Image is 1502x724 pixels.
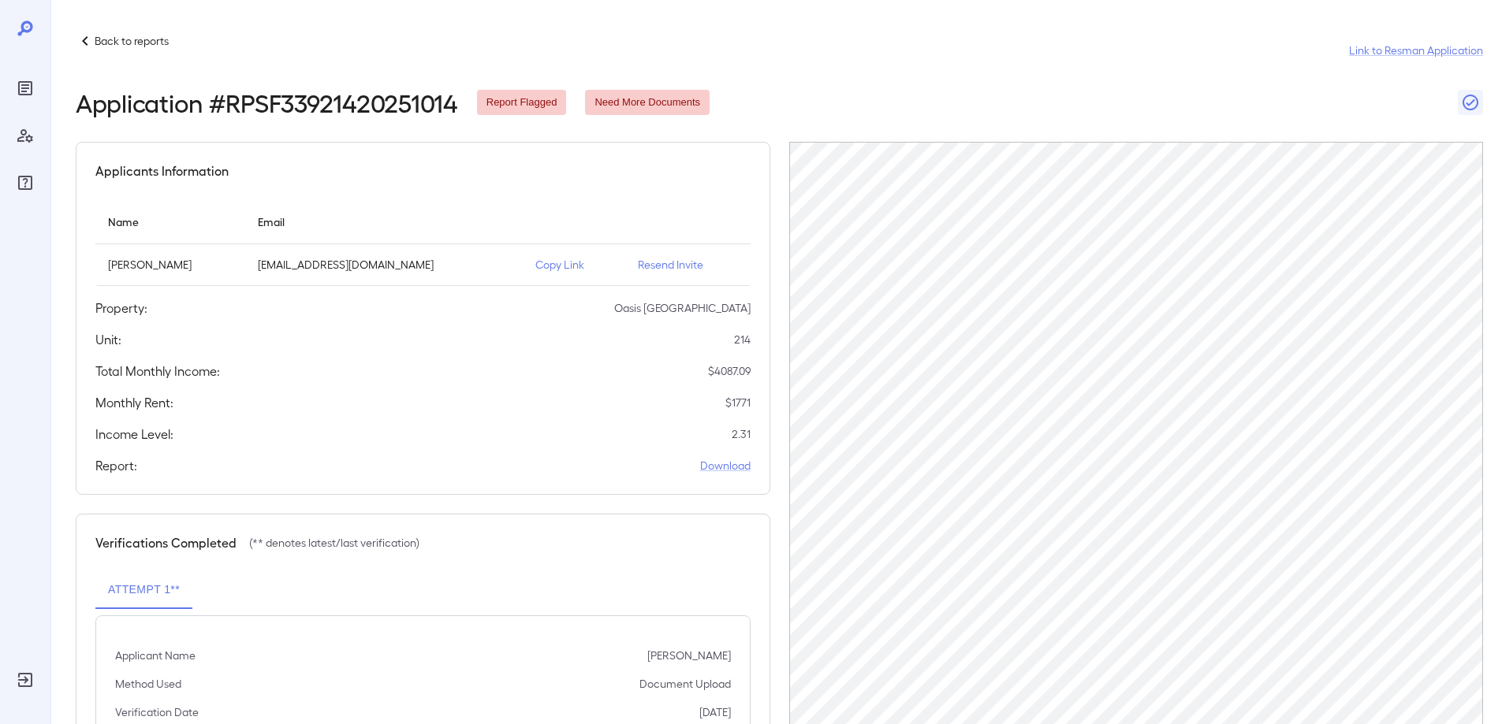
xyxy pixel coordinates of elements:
span: Report Flagged [477,95,567,110]
h5: Report: [95,456,137,475]
h5: Unit: [95,330,121,349]
span: Need More Documents [585,95,710,110]
p: Verification Date [115,704,199,720]
div: Manage Users [13,123,38,148]
p: [PERSON_NAME] [108,257,233,273]
div: Reports [13,76,38,101]
p: Applicant Name [115,648,196,663]
p: Resend Invite [638,257,738,273]
h2: Application # RPSF33921420251014 [76,88,458,117]
p: Oasis [GEOGRAPHIC_DATA] [614,300,751,316]
th: Email [245,199,523,244]
th: Name [95,199,245,244]
h5: Verifications Completed [95,533,237,552]
a: Download [700,458,751,473]
p: $ 4087.09 [708,363,751,379]
h5: Total Monthly Income: [95,362,220,381]
div: Log Out [13,667,38,692]
button: Close Report [1458,90,1483,115]
p: [PERSON_NAME] [647,648,731,663]
table: simple table [95,199,751,286]
p: [DATE] [699,704,731,720]
h5: Property: [95,299,147,317]
p: $ 1771 [725,395,751,410]
p: 2.31 [732,426,751,442]
h5: Income Level: [95,425,173,444]
p: Back to reports [95,33,169,49]
h5: Applicants Information [95,162,229,180]
div: FAQ [13,170,38,195]
a: Link to Resman Application [1349,43,1483,58]
p: 214 [734,332,751,347]
h5: Monthly Rent: [95,393,173,412]
p: Copy Link [535,257,613,273]
p: Document Upload [639,676,731,692]
p: Method Used [115,676,181,692]
p: [EMAIL_ADDRESS][DOMAIN_NAME] [258,257,510,273]
button: Attempt 1** [95,571,192,609]
p: (** denotes latest/last verification) [249,535,419,551]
